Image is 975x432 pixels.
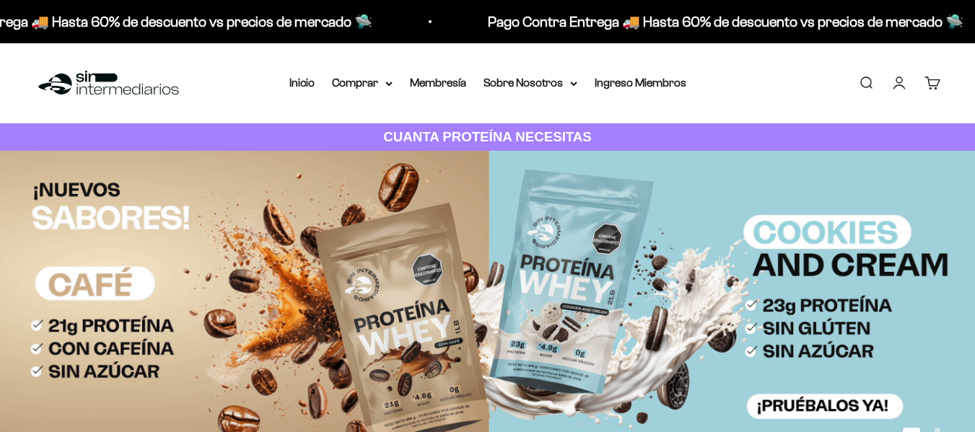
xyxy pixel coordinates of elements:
[289,76,315,89] a: Inicio
[595,76,686,89] a: Ingreso Miembros
[484,74,577,92] summary: Sobre Nosotros
[484,10,959,33] p: Pago Contra Entrega 🚚 Hasta 60% de descuento vs precios de mercado 🛸
[410,76,466,89] a: Membresía
[383,129,592,144] strong: CUANTA PROTEÍNA NECESITAS
[332,74,393,92] summary: Comprar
